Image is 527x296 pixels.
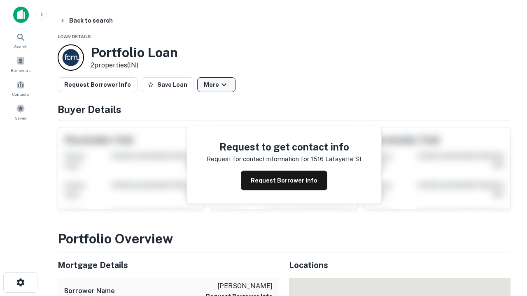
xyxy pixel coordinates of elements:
p: Request for contact information for [207,154,309,164]
button: More [197,77,236,92]
h4: Buyer Details [58,102,511,117]
span: Loan Details [58,34,91,39]
button: Request Borrower Info [241,171,327,190]
span: Search [14,43,28,50]
p: 2 properties (IN) [91,60,178,70]
button: Save Loan [141,77,194,92]
span: Contacts [12,91,29,97]
p: [PERSON_NAME] [206,281,273,291]
h5: Locations [289,259,511,271]
a: Saved [2,101,39,123]
span: Saved [15,115,27,121]
iframe: Chat Widget [486,204,527,243]
h6: Borrower Name [64,286,115,296]
h3: Portfolio Overview [58,229,511,249]
h4: Request to get contact info [207,139,361,154]
h5: Mortgage Details [58,259,279,271]
a: Borrowers [2,53,39,75]
span: Borrowers [11,67,30,74]
h3: Portfolio Loan [91,45,178,60]
button: Back to search [56,13,116,28]
p: 1516 lafayette st [311,154,361,164]
a: Search [2,29,39,51]
button: Request Borrower Info [58,77,138,92]
a: Contacts [2,77,39,99]
img: capitalize-icon.png [13,7,29,23]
